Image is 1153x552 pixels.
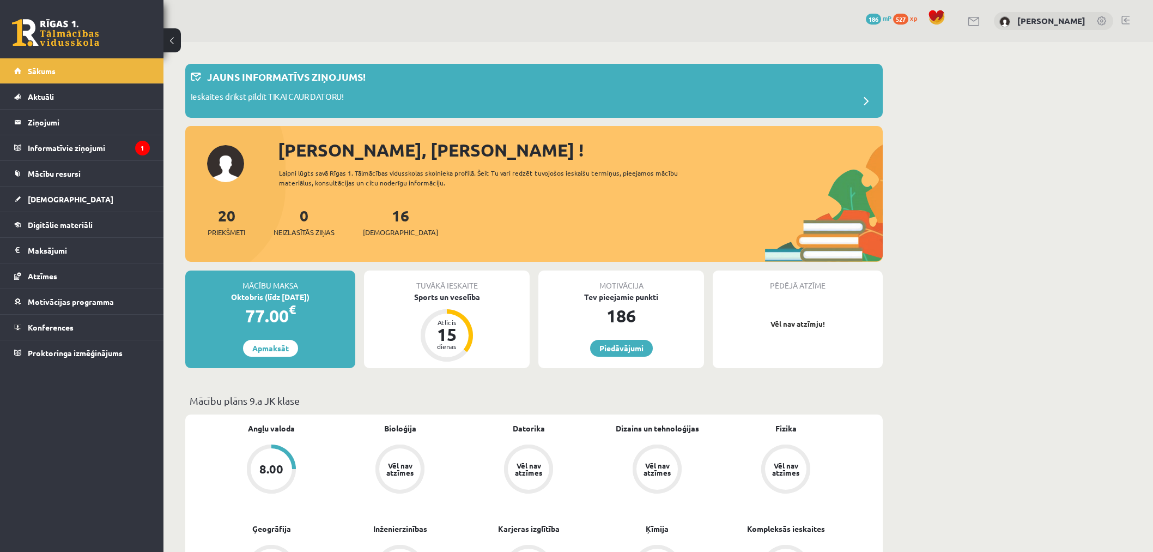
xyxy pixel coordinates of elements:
div: Mācību maksa [185,271,355,291]
div: Sports un veselība [364,291,530,303]
span: Proktoringa izmēģinājums [28,348,123,358]
a: Ķīmija [646,523,669,535]
a: Inženierzinības [373,523,427,535]
span: Sākums [28,66,56,76]
a: Vēl nav atzīmes [464,445,593,496]
div: Vēl nav atzīmes [513,462,544,476]
a: 8.00 [207,445,336,496]
p: Vēl nav atzīmju! [718,319,877,329]
span: [DEMOGRAPHIC_DATA] [28,194,113,204]
i: 1 [135,141,150,155]
a: 186 mP [866,14,891,22]
span: mP [883,14,891,22]
div: 186 [538,303,704,329]
div: [PERSON_NAME], [PERSON_NAME] ! [278,137,883,163]
p: Ieskaites drīkst pildīt TIKAI CAUR DATORU! [191,91,344,106]
div: Tev pieejamie punkti [538,291,704,303]
span: Motivācijas programma [28,297,114,307]
a: Dizains un tehnoloģijas [616,423,699,434]
a: Sports un veselība Atlicis 15 dienas [364,291,530,363]
legend: Ziņojumi [28,110,150,135]
div: Vēl nav atzīmes [385,462,415,476]
a: Karjeras izglītība [498,523,560,535]
a: Konferences [14,315,150,340]
a: Piedāvājumi [590,340,653,357]
a: Vēl nav atzīmes [336,445,464,496]
a: Fizika [775,423,797,434]
div: Vēl nav atzīmes [642,462,672,476]
div: Vēl nav atzīmes [770,462,801,476]
a: Sākums [14,58,150,83]
a: [PERSON_NAME] [1017,15,1085,26]
div: 77.00 [185,303,355,329]
a: Proktoringa izmēģinājums [14,340,150,365]
span: € [289,302,296,317]
a: Digitālie materiāli [14,212,150,237]
a: Datorika [513,423,545,434]
div: Pēdējā atzīme [713,271,883,291]
a: Atzīmes [14,263,150,289]
a: Ģeogrāfija [252,523,291,535]
a: [DEMOGRAPHIC_DATA] [14,187,150,212]
p: Jauns informatīvs ziņojums! [207,69,366,84]
p: Mācību plāns 9.a JK klase [190,393,878,408]
span: Mācību resursi [28,169,81,178]
span: Neizlasītās ziņas [274,227,335,238]
span: Priekšmeti [208,227,245,238]
a: Mācību resursi [14,161,150,186]
div: Motivācija [538,271,704,291]
div: dienas [430,343,463,350]
div: 8.00 [259,463,283,475]
div: Tuvākā ieskaite [364,271,530,291]
a: Vēl nav atzīmes [721,445,850,496]
a: Maksājumi [14,238,150,263]
legend: Informatīvie ziņojumi [28,135,150,160]
span: Digitālie materiāli [28,220,93,230]
legend: Maksājumi [28,238,150,263]
a: Apmaksāt [243,340,298,357]
div: Laipni lūgts savā Rīgas 1. Tālmācības vidusskolas skolnieka profilā. Šeit Tu vari redzēt tuvojošo... [279,168,697,188]
span: xp [910,14,917,22]
a: Aktuāli [14,84,150,109]
a: Vēl nav atzīmes [593,445,721,496]
a: Motivācijas programma [14,289,150,314]
a: 0Neizlasītās ziņas [274,206,335,238]
a: Ziņojumi [14,110,150,135]
a: Angļu valoda [248,423,295,434]
img: Jaromirs Četčikovs [999,16,1010,27]
span: 527 [893,14,908,25]
a: Bioloģija [384,423,416,434]
div: Oktobris (līdz [DATE]) [185,291,355,303]
div: Atlicis [430,319,463,326]
a: Informatīvie ziņojumi1 [14,135,150,160]
div: 15 [430,326,463,343]
a: Kompleksās ieskaites [747,523,825,535]
a: Jauns informatīvs ziņojums! Ieskaites drīkst pildīt TIKAI CAUR DATORU! [191,69,877,112]
span: Atzīmes [28,271,57,281]
span: Aktuāli [28,92,54,101]
a: 20Priekšmeti [208,206,245,238]
a: 527 xp [893,14,923,22]
span: 186 [866,14,881,25]
span: [DEMOGRAPHIC_DATA] [363,227,438,238]
span: Konferences [28,322,74,332]
a: Rīgas 1. Tālmācības vidusskola [12,19,99,46]
a: 16[DEMOGRAPHIC_DATA] [363,206,438,238]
